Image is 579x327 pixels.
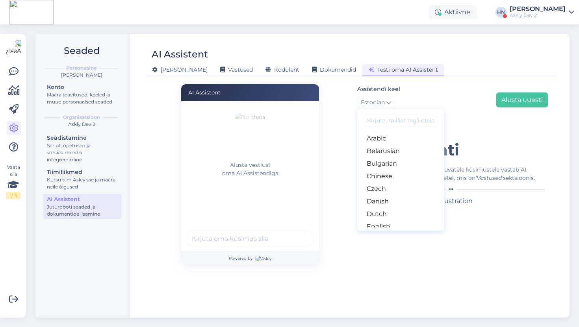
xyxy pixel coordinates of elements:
span: Powered by [229,255,271,261]
div: AI Assistent [47,195,118,203]
div: Konto [47,83,118,91]
a: Arabic [357,132,444,145]
img: Askly [255,256,271,260]
input: Kirjuta, millist tag'i otsid [364,115,438,127]
div: Vaata siia [6,164,20,199]
div: HN [495,7,507,18]
div: Kutsu tiim Askly'sse ja määra neile õigused [47,176,118,190]
a: Estonian [357,96,395,109]
a: TiimiliikmedKutsu tiim Askly'sse ja määra neile õigused [43,167,121,192]
b: Organisatsioon [63,114,100,121]
span: Vastused [220,66,253,73]
input: Kirjuta oma küsimus siia [186,231,314,246]
div: Askly Dev 2 [510,12,566,18]
span: Dokumendid [312,66,356,73]
div: Juturoboti seaded ja dokumentide lisamine [47,203,118,218]
div: [PERSON_NAME] [42,72,121,79]
a: AI AssistentJuturoboti seaded ja dokumentide lisamine [43,194,121,219]
img: Illustration [433,196,473,206]
img: No chats [235,113,265,161]
img: Askly Logo [6,40,21,55]
label: Assistendi keel [357,85,400,93]
a: Chinese [357,170,444,183]
i: 'Vastused' [475,174,503,181]
a: Danish [357,195,444,208]
span: [PERSON_NAME] [152,66,208,73]
div: AI Assistent [181,84,319,101]
div: Script, õpetused ja sotsiaalmeedia integreerimine [47,142,118,163]
b: Personaalne [66,65,97,72]
div: Askly Dev 2 [42,121,121,128]
a: Dutch [357,208,444,220]
div: [PERSON_NAME] [510,6,566,12]
a: KontoMäära teavitused, keeled ja muud personaalsed seaded [43,82,121,107]
span: Testi oma AI Assistent [369,66,438,73]
a: Belarusian [357,145,444,157]
span: Koduleht [265,66,299,73]
h2: Seaded [42,43,121,58]
div: Keskendu olulisele, korduvatele küsimustele vastab AI. Vastused põhinevad andmetel, mis on sektsi... [357,166,548,182]
a: English [357,220,444,233]
div: Seadistamine [47,134,118,142]
a: SeadistamineScript, õpetused ja sotsiaalmeedia integreerimine [43,133,121,164]
a: Czech [357,183,444,195]
div: Määra teavitused, keeled ja muud personaalsed seaded [47,91,118,105]
div: 1 / 3 [6,192,20,199]
span: Estonian [361,98,385,107]
a: [PERSON_NAME]Askly Dev 2 [510,6,574,18]
h1: Testi oma AI Assistenti [357,122,548,159]
button: Alusta uuesti [496,92,548,107]
div: Aktiivne [429,5,477,19]
div: AI Assistent [152,47,208,62]
a: Bulgarian [357,157,444,170]
div: Tiimiliikmed [47,168,118,176]
p: Alusta vestlust oma AI Assistendiga [186,161,314,177]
